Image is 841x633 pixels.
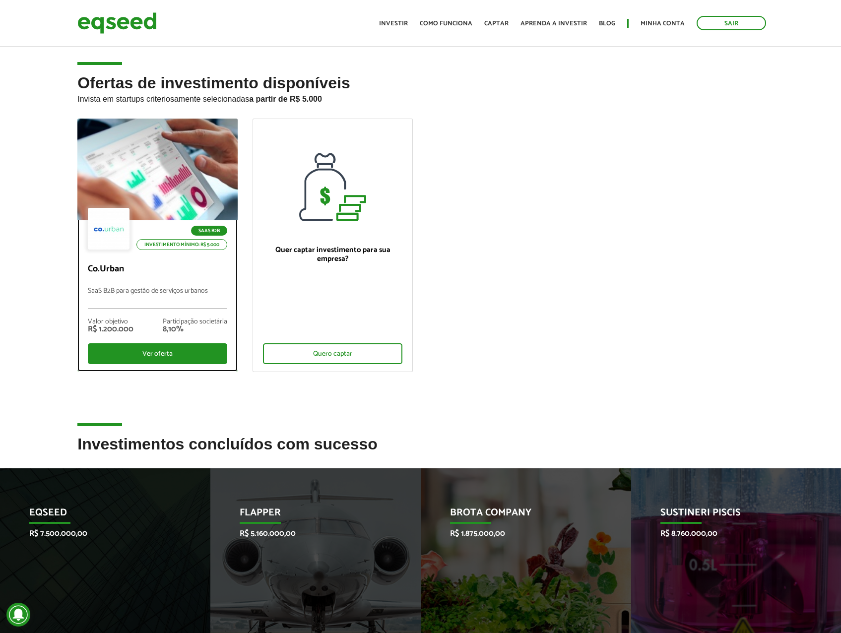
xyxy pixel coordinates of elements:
[420,20,472,27] a: Como funciona
[77,10,157,36] img: EqSeed
[263,246,402,263] p: Quer captar investimento para sua empresa?
[88,343,227,364] div: Ver oferta
[163,325,227,333] div: 8,10%
[77,92,764,104] p: Invista em startups criteriosamente selecionadas
[240,507,377,524] p: Flapper
[249,95,322,103] strong: a partir de R$ 5.000
[450,507,587,524] p: Brota Company
[88,325,133,333] div: R$ 1.200.000
[29,507,166,524] p: EqSeed
[240,529,377,538] p: R$ 5.160.000,00
[191,226,227,236] p: SaaS B2B
[641,20,685,27] a: Minha conta
[29,529,166,538] p: R$ 7.500.000,00
[599,20,615,27] a: Blog
[660,529,797,538] p: R$ 8.760.000,00
[88,264,227,275] p: Co.Urban
[88,287,227,309] p: SaaS B2B para gestão de serviços urbanos
[253,119,413,372] a: Quer captar investimento para sua empresa? Quero captar
[450,529,587,538] p: R$ 1.875.000,00
[520,20,587,27] a: Aprenda a investir
[77,436,764,468] h2: Investimentos concluídos com sucesso
[163,318,227,325] div: Participação societária
[697,16,766,30] a: Sair
[263,343,402,364] div: Quero captar
[77,119,238,372] a: SaaS B2B Investimento mínimo: R$ 5.000 Co.Urban SaaS B2B para gestão de serviços urbanos Valor ob...
[660,507,797,524] p: Sustineri Piscis
[88,318,133,325] div: Valor objetivo
[484,20,509,27] a: Captar
[77,74,764,119] h2: Ofertas de investimento disponíveis
[379,20,408,27] a: Investir
[136,239,227,250] p: Investimento mínimo: R$ 5.000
